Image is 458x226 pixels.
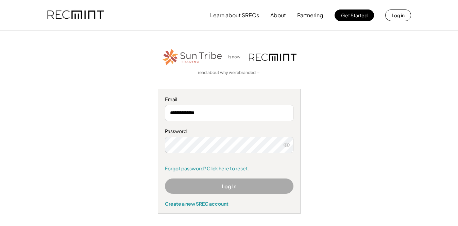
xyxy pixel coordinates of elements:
[385,10,411,21] button: Log in
[210,8,259,22] button: Learn about SRECs
[165,165,293,172] a: Forgot password? Click here to reset.
[165,96,293,103] div: Email
[198,70,260,76] a: read about why we rebranded →
[47,4,104,27] img: recmint-logotype%403x.png
[226,54,245,60] div: is now
[270,8,286,22] button: About
[249,54,296,61] img: recmint-logotype%403x.png
[162,48,223,67] img: STT_Horizontal_Logo%2B-%2BColor.png
[335,10,374,21] button: Get Started
[165,201,293,207] div: Create a new SREC account
[297,8,323,22] button: Partnering
[165,128,293,135] div: Password
[165,178,293,194] button: Log In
